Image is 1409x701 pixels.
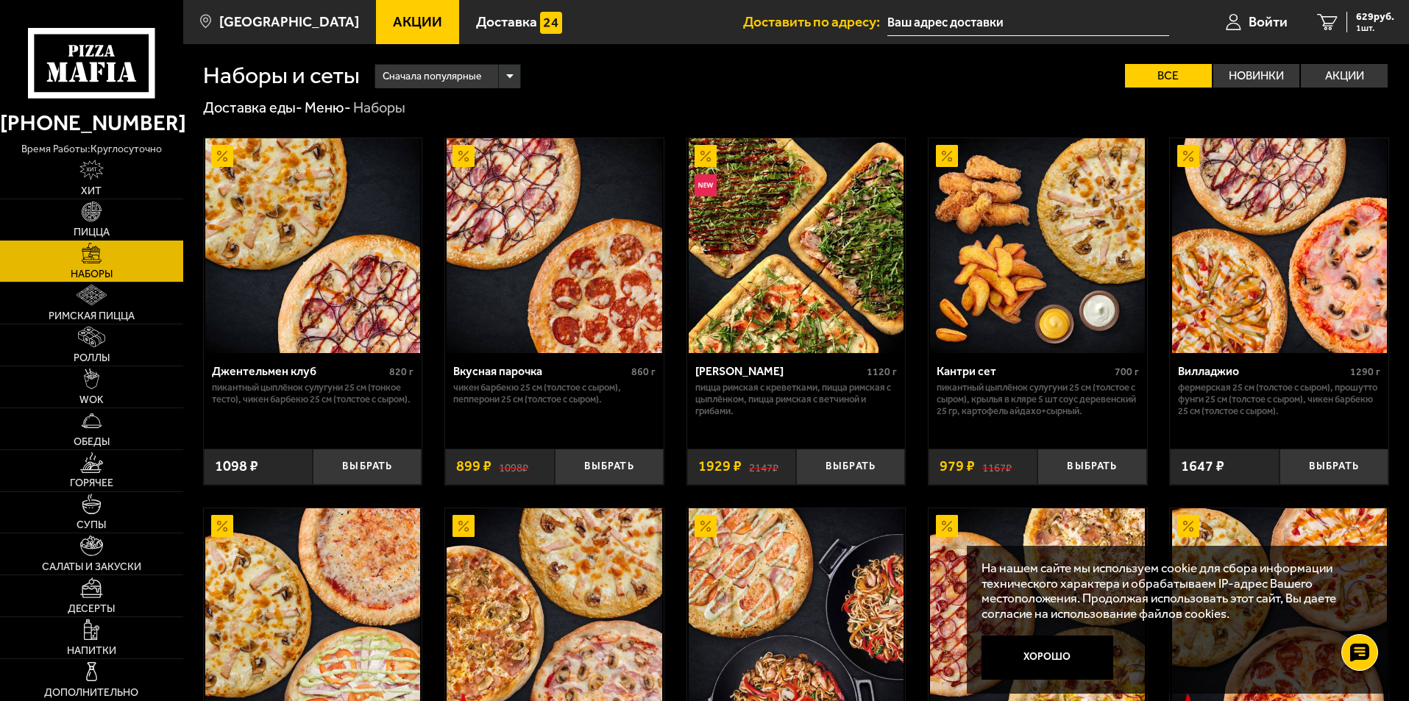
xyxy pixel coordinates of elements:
span: Салаты и закуски [42,562,141,572]
img: Акционный [936,515,958,537]
span: WOK [79,395,104,405]
a: АкционныйДжентельмен клуб [204,138,422,353]
span: [GEOGRAPHIC_DATA] [219,15,359,29]
span: Войти [1249,15,1288,29]
span: Горячее [70,478,113,488]
span: Сначала популярные [383,63,481,90]
img: Акционный [452,145,475,167]
button: Выбрать [1037,449,1146,485]
a: АкционныйНовинкаМама Миа [687,138,906,353]
img: Акционный [211,515,233,537]
s: 2147 ₽ [749,459,778,474]
span: 1120 г [867,366,897,378]
span: 860 г [631,366,656,378]
p: Фермерская 25 см (толстое с сыром), Прошутто Фунги 25 см (толстое с сыром), Чикен Барбекю 25 см (... [1178,382,1380,417]
div: Кантри сет [937,364,1111,378]
span: Хит [81,186,102,196]
s: 1167 ₽ [982,459,1012,474]
h1: Наборы и сеты [203,64,360,88]
button: Выбрать [555,449,664,485]
button: Выбрать [796,449,905,485]
span: Дополнительно [44,688,138,698]
span: 979 ₽ [940,459,975,474]
span: 1290 г [1350,366,1380,378]
span: 1929 ₽ [698,459,742,474]
span: 629 руб. [1356,12,1394,22]
img: Джентельмен клуб [205,138,420,353]
img: Акционный [695,515,717,537]
label: Акции [1301,64,1388,88]
span: 1 шт. [1356,24,1394,32]
img: Мама Миа [689,138,904,353]
span: 700 г [1115,366,1139,378]
span: Роллы [74,353,110,363]
p: Пикантный цыплёнок сулугуни 25 см (толстое с сыром), крылья в кляре 5 шт соус деревенский 25 гр, ... [937,382,1139,417]
a: Доставка еды- [203,99,302,116]
img: 15daf4d41897b9f0e9f617042186c801.svg [540,12,562,34]
span: Акции [393,15,442,29]
p: Пицца Римская с креветками, Пицца Римская с цыплёнком, Пицца Римская с ветчиной и грибами. [695,382,898,417]
img: Кантри сет [930,138,1145,353]
span: Супы [77,520,106,530]
span: Пицца [74,227,110,238]
span: Напитки [67,646,116,656]
span: Доставить по адресу: [743,15,887,29]
a: Меню- [305,99,351,116]
div: Вилладжио [1178,364,1346,378]
p: На нашем сайте мы используем cookie для сбора информации технического характера и обрабатываем IP... [982,561,1366,622]
a: АкционныйВкусная парочка [445,138,664,353]
div: Вкусная парочка [453,364,628,378]
span: Обеды [74,437,110,447]
span: 899 ₽ [456,459,491,474]
img: Акционный [1177,145,1199,167]
label: Новинки [1213,64,1300,88]
a: АкционныйКантри сет [929,138,1147,353]
p: Чикен Барбекю 25 см (толстое с сыром), Пепперони 25 см (толстое с сыром). [453,382,656,405]
a: АкционныйВилладжио [1170,138,1388,353]
span: Римская пицца [49,311,135,321]
button: Выбрать [313,449,422,485]
span: 820 г [389,366,414,378]
button: Хорошо [982,636,1114,680]
span: Наборы [71,269,113,280]
div: Наборы [353,99,405,118]
span: Доставка [476,15,537,29]
img: Акционный [211,145,233,167]
div: [PERSON_NAME] [695,364,864,378]
button: Выбрать [1280,449,1388,485]
img: Вкусная парочка [447,138,661,353]
input: Ваш адрес доставки [887,9,1169,36]
p: Пикантный цыплёнок сулугуни 25 см (тонкое тесто), Чикен Барбекю 25 см (толстое с сыром). [212,382,414,405]
div: Джентельмен клуб [212,364,386,378]
s: 1098 ₽ [499,459,528,474]
img: Акционный [1177,515,1199,537]
span: 1098 ₽ [215,459,258,474]
label: Все [1125,64,1212,88]
img: Акционный [936,145,958,167]
img: Акционный [695,145,717,167]
span: 1647 ₽ [1181,459,1224,474]
span: Десерты [68,604,115,614]
img: Акционный [452,515,475,537]
img: Новинка [695,174,717,196]
img: Вилладжио [1172,138,1387,353]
